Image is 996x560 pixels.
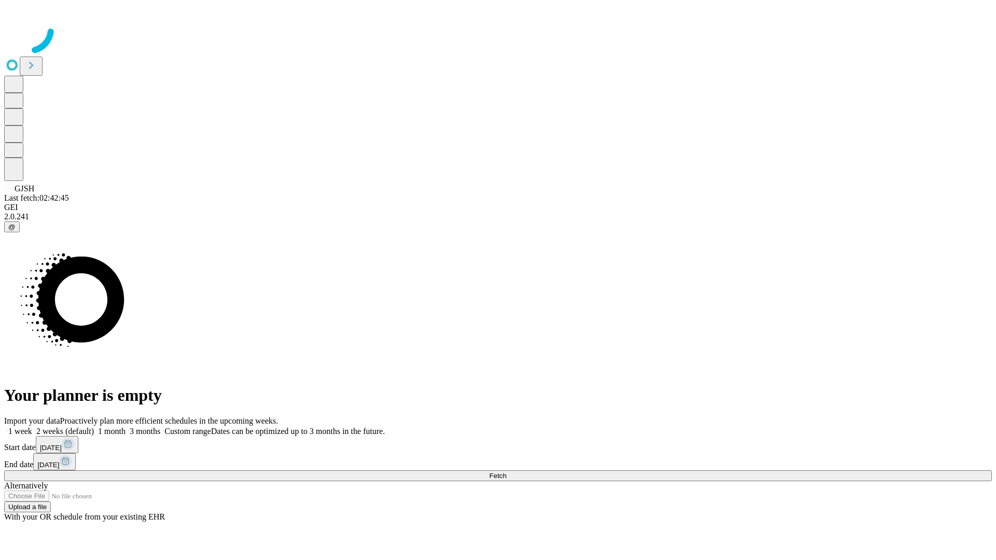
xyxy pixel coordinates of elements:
[8,427,32,436] span: 1 week
[36,427,94,436] span: 2 weeks (default)
[4,221,20,232] button: @
[36,436,78,453] button: [DATE]
[15,184,34,193] span: GJSH
[40,444,62,452] span: [DATE]
[4,386,992,405] h1: Your planner is empty
[8,223,16,231] span: @
[4,470,992,481] button: Fetch
[130,427,160,436] span: 3 months
[211,427,385,436] span: Dates can be optimized up to 3 months in the future.
[37,461,59,469] span: [DATE]
[489,472,506,480] span: Fetch
[4,436,992,453] div: Start date
[164,427,211,436] span: Custom range
[60,416,278,425] span: Proactively plan more efficient schedules in the upcoming weeks.
[98,427,126,436] span: 1 month
[4,416,60,425] span: Import your data
[4,453,992,470] div: End date
[4,212,992,221] div: 2.0.241
[4,203,992,212] div: GEI
[4,193,69,202] span: Last fetch: 02:42:45
[4,512,165,521] span: With your OR schedule from your existing EHR
[4,481,48,490] span: Alternatively
[4,501,51,512] button: Upload a file
[33,453,76,470] button: [DATE]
